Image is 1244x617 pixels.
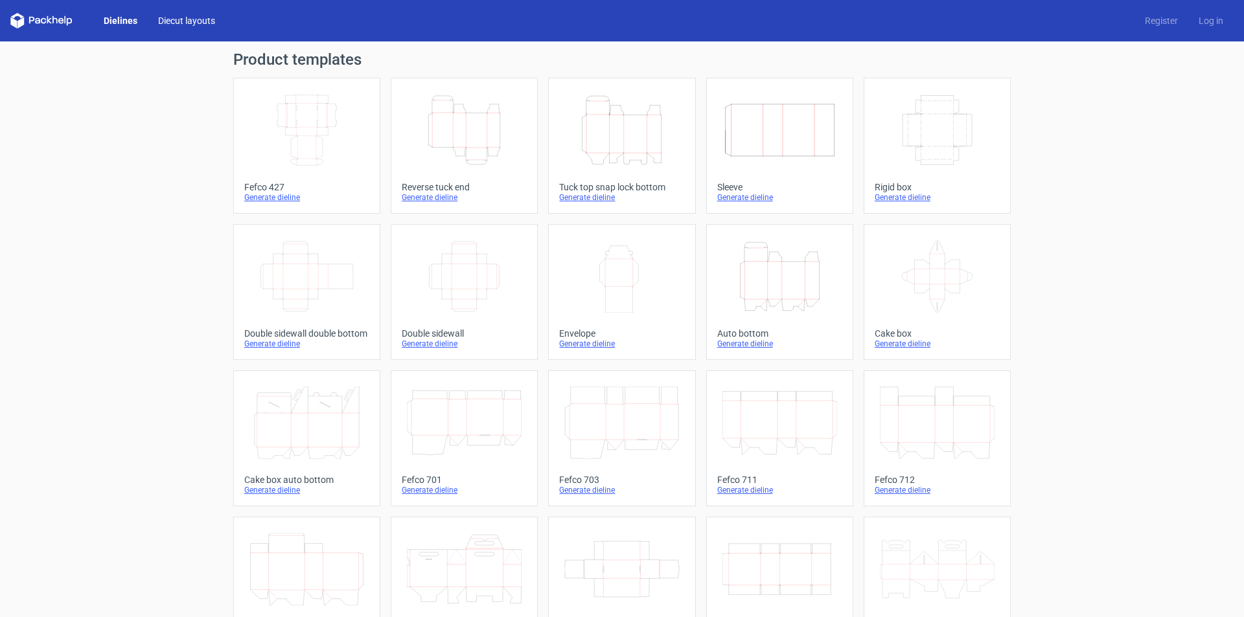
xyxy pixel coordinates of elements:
div: Generate dieline [559,339,684,349]
div: Generate dieline [717,339,842,349]
a: Log in [1188,14,1234,27]
div: Generate dieline [402,339,527,349]
div: Fefco 712 [875,475,1000,485]
div: Envelope [559,328,684,339]
a: Double sidewall double bottomGenerate dieline [233,224,380,360]
div: Generate dieline [875,485,1000,495]
div: Sleeve [717,182,842,192]
a: SleeveGenerate dieline [706,78,853,214]
a: Reverse tuck endGenerate dieline [391,78,538,214]
a: Fefco 712Generate dieline [864,370,1011,506]
a: Cake boxGenerate dieline [864,224,1011,360]
div: Reverse tuck end [402,182,527,192]
a: Cake box auto bottomGenerate dieline [233,370,380,506]
div: Fefco 427 [244,182,369,192]
a: EnvelopeGenerate dieline [548,224,695,360]
div: Generate dieline [559,485,684,495]
div: Generate dieline [559,192,684,203]
a: Dielines [93,14,148,27]
a: Diecut layouts [148,14,225,27]
a: Fefco 703Generate dieline [548,370,695,506]
a: Register [1135,14,1188,27]
div: Rigid box [875,182,1000,192]
div: Auto bottom [717,328,842,339]
a: Double sidewallGenerate dieline [391,224,538,360]
div: Generate dieline [244,192,369,203]
div: Fefco 701 [402,475,527,485]
a: Auto bottomGenerate dieline [706,224,853,360]
div: Double sidewall double bottom [244,328,369,339]
div: Cake box [875,328,1000,339]
div: Generate dieline [244,485,369,495]
div: Generate dieline [402,192,527,203]
a: Rigid boxGenerate dieline [864,78,1011,214]
div: Fefco 711 [717,475,842,485]
div: Generate dieline [717,192,842,203]
div: Generate dieline [402,485,527,495]
div: Generate dieline [875,192,1000,203]
div: Generate dieline [717,485,842,495]
a: Fefco 711Generate dieline [706,370,853,506]
div: Fefco 703 [559,475,684,485]
div: Generate dieline [875,339,1000,349]
div: Tuck top snap lock bottom [559,182,684,192]
div: Double sidewall [402,328,527,339]
a: Fefco 701Generate dieline [391,370,538,506]
div: Generate dieline [244,339,369,349]
h1: Product templates [233,52,1011,67]
div: Cake box auto bottom [244,475,369,485]
a: Tuck top snap lock bottomGenerate dieline [548,78,695,214]
a: Fefco 427Generate dieline [233,78,380,214]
